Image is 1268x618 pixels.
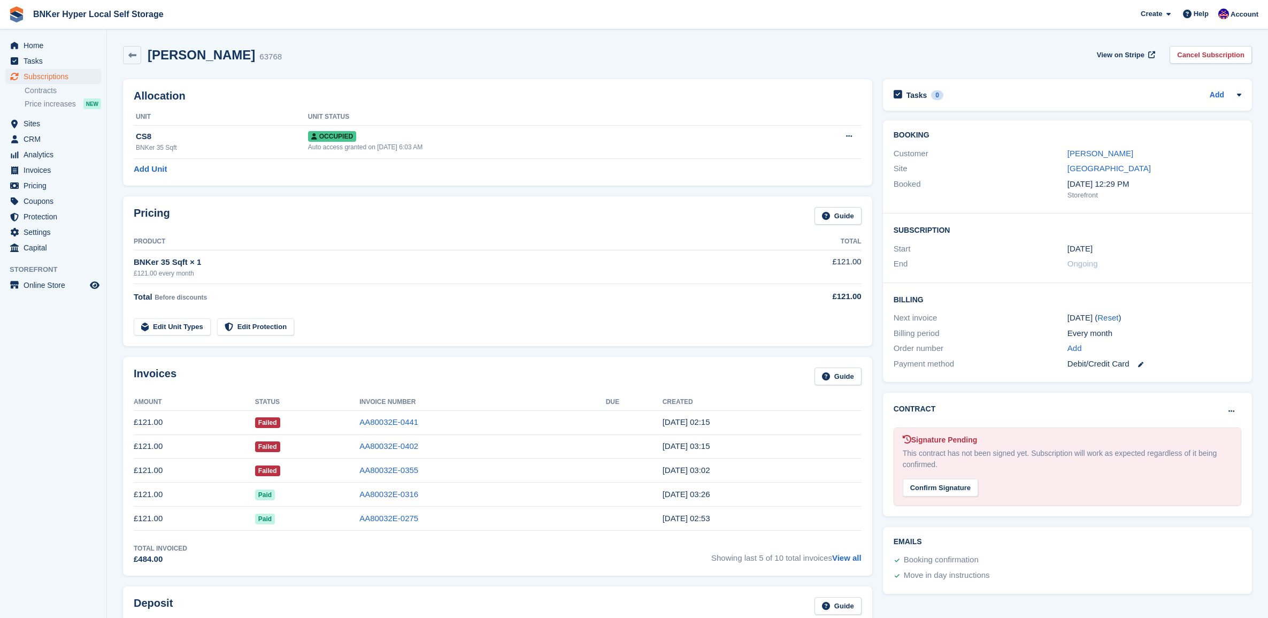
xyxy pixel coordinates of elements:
[711,544,862,566] span: Showing last 5 of 10 total invoices
[134,163,167,176] a: Add Unit
[29,5,168,23] a: BNKer Hyper Local Self Storage
[1170,46,1252,64] a: Cancel Subscription
[5,194,101,209] a: menu
[931,90,943,100] div: 0
[134,368,176,385] h2: Invoices
[155,294,207,301] span: Before discounts
[894,358,1067,370] div: Payment method
[894,178,1067,201] div: Booked
[894,258,1067,270] div: End
[10,264,106,275] span: Storefront
[894,224,1241,235] h2: Subscription
[134,459,255,483] td: £121.00
[1067,259,1098,268] span: Ongoing
[1067,327,1241,340] div: Every month
[24,209,88,224] span: Protection
[25,86,101,96] a: Contracts
[894,403,936,415] h2: Contract
[359,441,418,451] a: AA80032E-0402
[134,292,152,301] span: Total
[1097,50,1144,60] span: View on Stripe
[5,178,101,193] a: menu
[359,490,418,499] a: AA80032E-0316
[1067,312,1241,324] div: [DATE] ( )
[134,544,187,553] div: Total Invoiced
[1067,342,1082,355] a: Add
[1067,164,1151,173] a: [GEOGRAPHIC_DATA]
[903,448,1232,470] div: This contract has not been signed yet. Subscription will work as expected regardless of it being ...
[663,441,710,451] time: 2025-08-01 02:15:25 UTC
[894,243,1067,255] div: Start
[134,597,173,615] h2: Deposit
[5,38,101,53] a: menu
[832,553,862,562] a: View all
[308,131,356,142] span: Occupied
[134,256,750,269] div: BNKer 35 Sqft × 1
[88,279,101,292] a: Preview store
[255,466,280,476] span: Failed
[663,514,710,523] time: 2025-05-01 01:53:14 UTC
[5,54,101,68] a: menu
[359,514,418,523] a: AA80032E-0275
[308,142,771,152] div: Auto access granted on [DATE] 6:03 AM
[134,269,750,278] div: £121.00 every month
[5,116,101,131] a: menu
[134,394,255,411] th: Amount
[1194,9,1209,19] span: Help
[134,507,255,531] td: £121.00
[255,514,275,524] span: Paid
[24,163,88,178] span: Invoices
[5,209,101,224] a: menu
[134,318,211,336] a: Edit Unit Types
[359,466,418,475] a: AA80032E-0355
[134,207,170,225] h2: Pricing
[259,51,282,63] div: 63768
[5,147,101,162] a: menu
[1067,358,1241,370] div: Debit/Credit Card
[894,294,1241,304] h2: Billing
[24,132,88,147] span: CRM
[134,410,255,434] td: £121.00
[1067,149,1133,158] a: [PERSON_NAME]
[894,327,1067,340] div: Billing period
[255,394,359,411] th: Status
[663,490,710,499] time: 2025-06-01 02:26:39 UTC
[894,131,1241,140] h2: Booking
[136,143,308,152] div: BNKer 35 Sqft
[894,342,1067,355] div: Order number
[134,483,255,507] td: £121.00
[750,233,861,250] th: Total
[5,69,101,84] a: menu
[308,109,771,126] th: Unit Status
[24,278,88,293] span: Online Store
[663,394,862,411] th: Created
[5,163,101,178] a: menu
[255,490,275,500] span: Paid
[904,569,990,582] div: Move in day instructions
[5,132,101,147] a: menu
[1067,243,1093,255] time: 2024-12-01 01:00:00 UTC
[1210,89,1224,102] a: Add
[217,318,294,336] a: Edit Protection
[25,99,76,109] span: Price increases
[255,441,280,452] span: Failed
[894,163,1067,175] div: Site
[9,6,25,22] img: stora-icon-8386f47178a22dfd0bd8f6a31ec36ba5ce8667c1dd55bd0f319d3a0aa187defe.svg
[359,394,606,411] th: Invoice Number
[1067,190,1241,201] div: Storefront
[904,554,979,567] div: Booking confirmation
[24,178,88,193] span: Pricing
[814,597,862,615] a: Guide
[5,278,101,293] a: menu
[134,90,862,102] h2: Allocation
[903,479,978,497] div: Confirm Signature
[663,417,710,426] time: 2025-09-01 01:15:52 UTC
[134,553,187,566] div: £484.00
[5,240,101,255] a: menu
[134,233,750,250] th: Product
[24,54,88,68] span: Tasks
[750,250,861,284] td: £121.00
[136,131,308,143] div: CS8
[903,476,978,485] a: Confirm Signature
[1093,46,1157,64] a: View on Stripe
